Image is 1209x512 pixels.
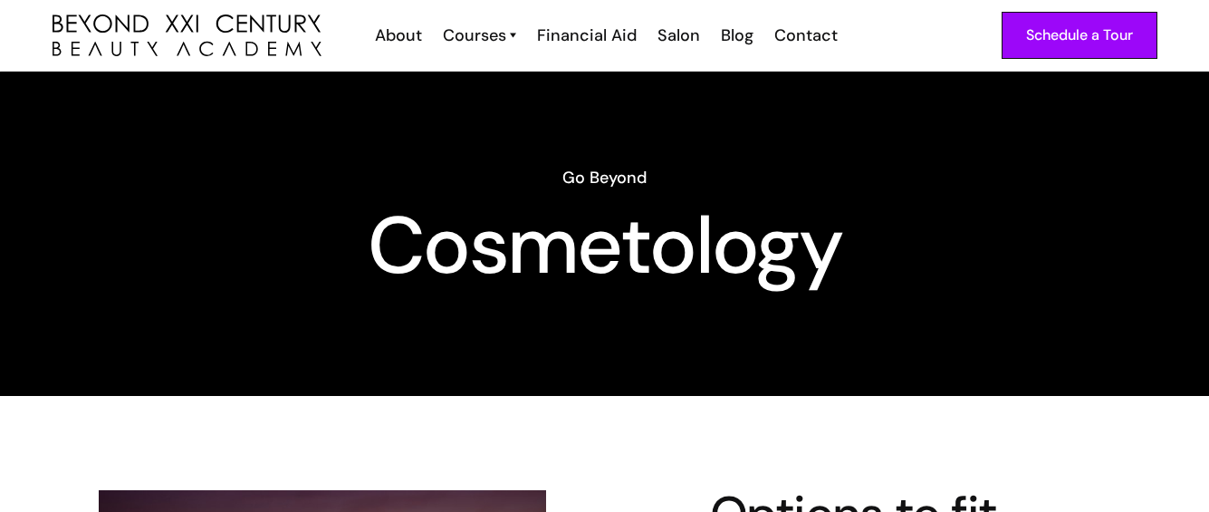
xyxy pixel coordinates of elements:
[721,24,753,47] div: Blog
[1002,12,1157,59] a: Schedule a Tour
[774,24,838,47] div: Contact
[443,24,506,47] div: Courses
[1026,24,1133,47] div: Schedule a Tour
[375,24,422,47] div: About
[646,24,709,47] a: Salon
[443,24,516,47] a: Courses
[525,24,646,47] a: Financial Aid
[657,24,700,47] div: Salon
[53,166,1157,189] h6: Go Beyond
[53,213,1157,278] h1: Cosmetology
[53,14,321,57] img: beyond 21st century beauty academy logo
[763,24,847,47] a: Contact
[537,24,637,47] div: Financial Aid
[363,24,431,47] a: About
[53,14,321,57] a: home
[709,24,763,47] a: Blog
